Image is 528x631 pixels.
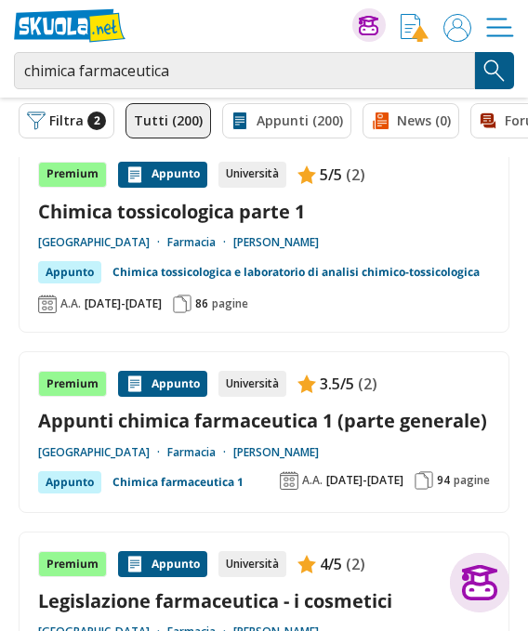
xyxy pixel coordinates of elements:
[320,552,342,576] span: 4/5
[481,57,508,85] img: Cerca appunti, riassunti o versioni
[297,375,316,393] img: Appunti contenuto
[118,551,207,577] div: Appunto
[358,372,377,396] span: (2)
[125,165,144,184] img: Appunti contenuto
[125,555,144,573] img: Appunti contenuto
[38,199,490,224] a: Chimica tossicologica parte 1
[27,112,46,130] img: Filtra filtri mobile
[415,471,433,490] img: Pagine
[346,163,365,187] span: (2)
[19,103,114,138] button: Filtra2
[212,296,248,311] span: pagine
[125,375,144,393] img: Appunti contenuto
[443,14,471,42] img: User avatar
[454,473,490,488] span: pagine
[475,52,514,89] button: Search Button
[346,552,365,576] span: (2)
[38,408,490,433] a: Appunti chimica farmaceutica 1 (parte generale)
[125,103,211,138] a: Tutti (200)
[437,473,450,488] span: 94
[167,445,233,460] a: Farmacia
[38,295,57,313] img: Anno accademico
[112,471,244,493] a: Chimica farmaceutica 1
[218,551,286,577] div: Università
[195,296,208,311] span: 86
[38,371,107,397] div: Premium
[14,52,475,89] input: Cerca appunti, riassunti o versioni
[233,235,319,250] a: [PERSON_NAME]
[326,473,403,488] span: [DATE]-[DATE]
[118,162,207,188] div: Appunto
[38,235,167,250] a: [GEOGRAPHIC_DATA]
[38,471,101,493] div: Appunto
[218,371,286,397] div: Università
[218,162,286,188] div: Università
[280,471,298,490] img: Anno accademico
[112,261,480,283] a: Chimica tossicologica e laboratorio di analisi chimico-tossicologica
[231,112,249,130] img: Appunti filtro contenuto
[233,445,319,460] a: [PERSON_NAME]
[38,162,107,188] div: Premium
[302,473,323,488] span: A.A.
[38,551,107,577] div: Premium
[87,112,106,130] span: 2
[118,371,207,397] div: Appunto
[85,296,162,311] span: [DATE]-[DATE]
[486,14,514,42] img: Menù
[359,16,378,35] img: Chiedi Tutor AI
[38,445,167,460] a: [GEOGRAPHIC_DATA]
[38,261,101,283] div: Appunto
[297,165,316,184] img: Appunti contenuto
[320,372,354,396] span: 3.5/5
[297,555,316,573] img: Appunti contenuto
[401,14,429,42] img: Invia appunto
[222,103,351,138] a: Appunti (200)
[320,163,342,187] span: 5/5
[38,588,490,613] a: Legislazione farmaceutica - i cosmetici
[173,295,191,313] img: Pagine
[167,235,233,250] a: Farmacia
[60,296,81,311] span: A.A.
